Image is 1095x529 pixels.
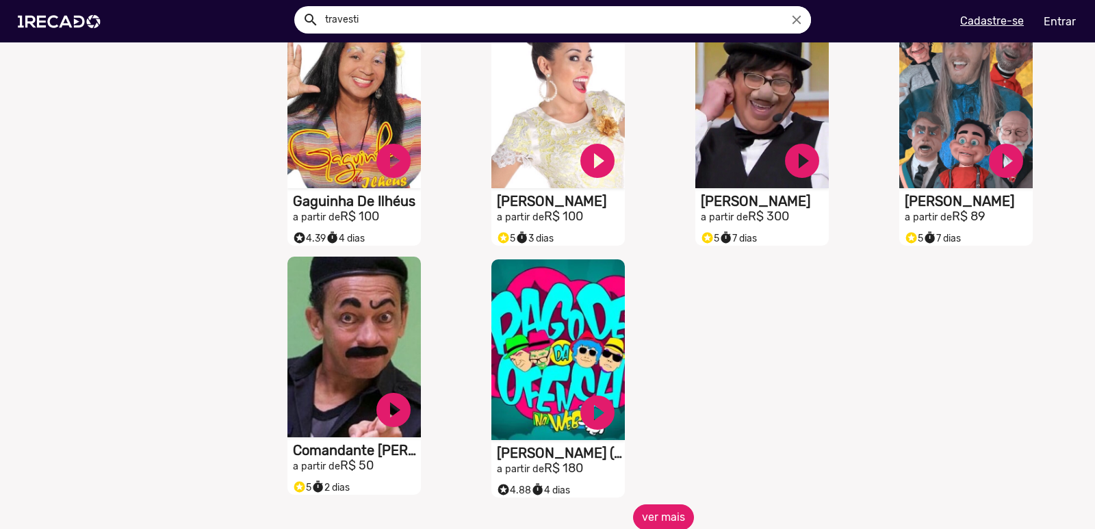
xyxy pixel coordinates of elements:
i: timer [311,477,324,493]
small: a partir de [701,211,748,223]
small: a partir de [497,211,544,223]
h2: R$ 50 [293,459,421,474]
video: S1RECADO vídeos dedicados para fãs e empresas [695,8,829,188]
span: 4 dias [326,233,365,244]
span: 4.39 [293,233,326,244]
span: 5 [701,233,719,244]
h2: R$ 180 [497,461,625,476]
i: Selo super talento [293,228,306,244]
small: a partir de [497,463,544,475]
small: stars [497,483,510,496]
i: timer [719,228,732,244]
u: Cadastre-se [960,14,1024,27]
span: 4 dias [531,485,570,496]
span: 5 [293,482,311,493]
h1: Comandante [PERSON_NAME] [293,442,421,459]
video: S1RECADO vídeos dedicados para fãs e empresas [491,259,625,440]
h2: R$ 300 [701,209,829,224]
i: Selo super talento [905,228,918,244]
small: timer [326,231,339,244]
i: timer [515,228,528,244]
small: timer [923,231,936,244]
i: Selo super talento [293,477,306,493]
a: play_circle_filled [373,140,414,181]
small: a partir de [293,211,340,223]
input: Pesquisar... [315,6,811,34]
a: play_circle_filled [782,140,823,181]
span: 7 dias [923,233,961,244]
a: play_circle_filled [985,140,1027,181]
video: S1RECADO vídeos dedicados para fãs e empresas [899,8,1033,188]
i: timer [326,228,339,244]
i: Selo super talento [701,228,714,244]
small: timer [719,231,732,244]
i: Selo super talento [497,228,510,244]
small: stars [701,231,714,244]
span: 7 dias [719,233,757,244]
a: play_circle_filled [577,392,618,433]
small: stars [497,231,510,244]
span: 4.88 [497,485,531,496]
i: Selo super talento [497,480,510,496]
small: stars [293,231,306,244]
small: a partir de [293,461,340,472]
small: timer [311,480,324,493]
span: 5 [497,233,515,244]
video: S1RECADO vídeos dedicados para fãs e empresas [491,8,625,188]
a: play_circle_filled [577,140,618,181]
small: a partir de [905,211,952,223]
i: close [789,12,804,27]
h1: Gaguinha De Ilhéus [293,193,421,209]
h2: R$ 100 [293,209,421,224]
video: S1RECADO vídeos dedicados para fãs e empresas [287,257,421,437]
a: play_circle_filled [373,389,414,430]
h2: R$ 89 [905,209,1033,224]
span: 2 dias [311,482,350,493]
h2: R$ 100 [497,209,625,224]
small: stars [905,231,918,244]
small: timer [515,231,528,244]
span: 3 dias [515,233,554,244]
span: 5 [905,233,923,244]
h1: [PERSON_NAME] [701,193,829,209]
i: timer [923,228,936,244]
a: Entrar [1035,10,1085,34]
h1: [PERSON_NAME] [905,193,1033,209]
small: timer [531,483,544,496]
h1: [PERSON_NAME] (pagode Da Ofensa) [497,445,625,461]
small: stars [293,480,306,493]
i: timer [531,480,544,496]
h1: [PERSON_NAME] [497,193,625,209]
video: S1RECADO vídeos dedicados para fãs e empresas [287,8,421,188]
mat-icon: Example home icon [302,12,319,28]
button: Example home icon [298,7,322,31]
